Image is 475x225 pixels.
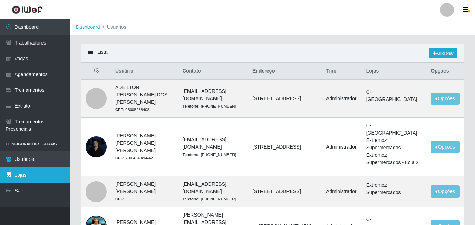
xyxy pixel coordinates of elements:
[111,176,178,207] td: [PERSON_NAME] [PERSON_NAME]
[115,108,124,112] strong: CPF:
[183,197,240,201] small: [PHONE_NUMBER]__
[100,23,126,31] li: Usuários
[366,88,422,103] li: C-[GEOGRAPHIC_DATA]
[183,152,236,157] small: [PHONE_NUMBER]
[322,176,362,207] td: Administrador
[178,118,248,176] td: [EMAIL_ADDRESS][DOMAIN_NAME]
[431,185,460,198] button: Opções
[183,152,200,157] strong: Telefone:
[248,63,322,80] th: Endereço
[322,63,362,80] th: Tipo
[322,79,362,118] td: Administrador
[362,63,427,80] th: Lojas
[178,63,248,80] th: Contato
[111,79,178,118] td: ADEILTON [PERSON_NAME] DOS [PERSON_NAME]
[366,182,422,196] li: Extremoz Supermercados
[115,108,150,112] small: 06008288408
[183,104,200,108] strong: Telefone:
[427,63,464,80] th: Opções
[366,151,422,166] li: Extremoz Supermercados - Loja 2
[115,156,124,160] strong: CPF:
[322,118,362,176] td: Administrador
[111,118,178,176] td: [PERSON_NAME] [PERSON_NAME] [PERSON_NAME]
[115,197,124,201] strong: CPF:
[366,137,422,151] li: Extremoz Supermercados
[248,79,322,118] td: [STREET_ADDRESS]
[111,63,178,80] th: Usuário
[431,141,460,153] button: Opções
[76,24,100,30] a: Dashboard
[178,79,248,118] td: [EMAIL_ADDRESS][DOMAIN_NAME]
[248,176,322,207] td: [STREET_ADDRESS]
[183,197,200,201] strong: Telefone:
[178,176,248,207] td: [EMAIL_ADDRESS][DOMAIN_NAME]
[248,118,322,176] td: [STREET_ADDRESS]
[81,44,464,63] div: Lista
[366,122,422,137] li: C-[GEOGRAPHIC_DATA]
[115,156,153,160] small: 700.464.494-42
[12,5,43,14] img: CoreUI Logo
[70,19,475,35] nav: breadcrumb
[183,104,236,108] small: [PHONE_NUMBER]
[431,93,460,105] button: Opções
[429,48,457,58] a: Adicionar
